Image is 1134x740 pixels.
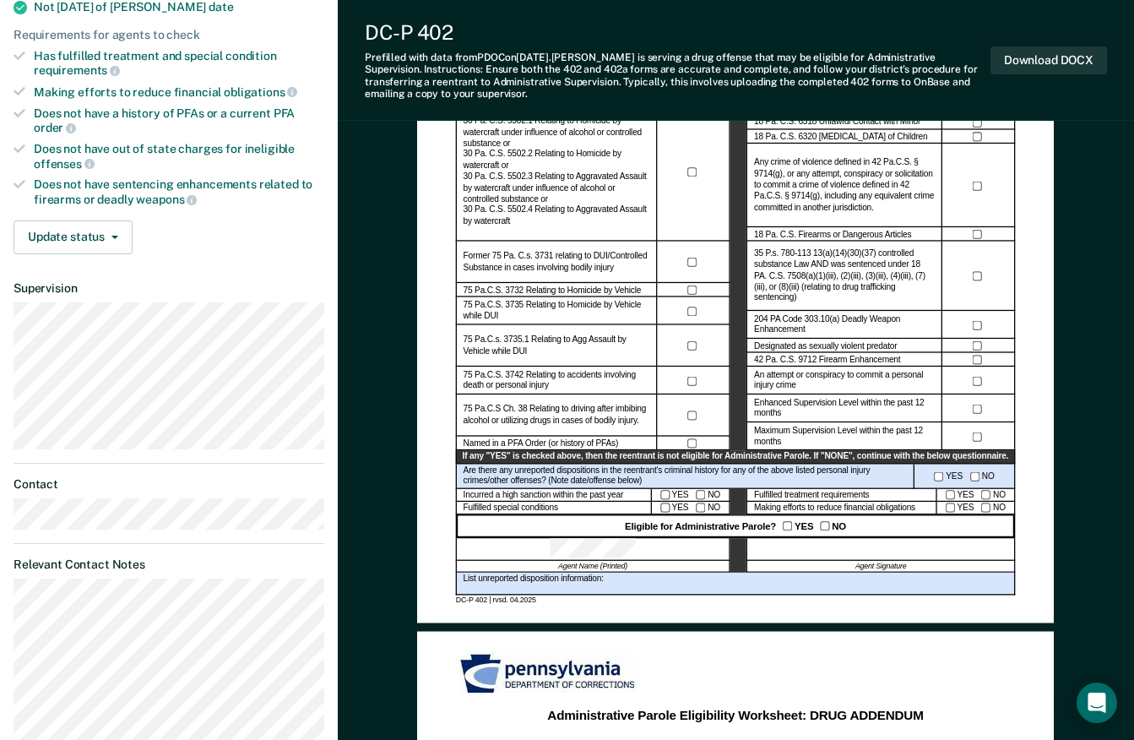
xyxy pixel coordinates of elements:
label: 204 PA Code 303.10(a) Deadly Weapon Enhancement [754,314,935,336]
div: DC-P 402 | rvsd. 04.2025 [456,596,1016,606]
label: 18 Pa. C.S. 6318 Unlawful Contact with Minor [754,117,920,128]
label: 75 Pa.C.S. 3742 Relating to accidents involving death or personal injury [464,370,650,392]
div: YES NO [937,489,1016,503]
label: Named in a PFA Order (or history of PFAs) [464,438,619,449]
span: offenses [34,157,95,171]
label: Former 75 Pa. C.s. 3731 relating to DUI/Controlled Substance in cases involving bodily injury [464,252,650,274]
label: Maximum Supervision Level within the past 12 months [754,426,935,448]
div: Does not have a history of PFAs or a current PFA order [34,106,324,135]
div: List unreported disposition information: [456,573,1016,596]
button: Download DOCX [990,46,1107,74]
label: 75 Pa.C.S. 3735 Relating to Homicide by Vehicle while DUI [464,301,650,323]
label: 18 Pa. C.S. 6320 [MEDICAL_DATA] of Children [754,132,927,143]
label: An attempt or conspiracy to commit a personal injury crime [754,370,935,392]
button: Update status [14,220,133,254]
div: Making efforts to reduce financial [34,84,324,100]
dt: Relevant Contact Notes [14,558,324,572]
label: Enhanced Supervision Level within the past 12 months [754,398,935,420]
div: YES NO [652,502,730,515]
div: Fulfilled special conditions [456,502,652,515]
label: 30 Pa. C.S. 5502.1 Relating to Homicide by watercraft under influence of alcohol or controlled su... [464,117,650,228]
div: Does not have out of state charges for ineligible [34,142,324,171]
div: YES NO [914,465,1015,489]
label: 75 Pa.C.S. 3732 Relating to Homicide by Vehicle [464,285,642,296]
div: YES NO [652,489,730,503]
div: Open Intercom Messenger [1077,683,1117,723]
div: Does not have sentencing enhancements related to firearms or deadly [34,177,324,206]
div: Incurred a high sanction within the past year [456,489,652,503]
div: YES NO [937,502,1016,515]
label: 75 Pa.C.S Ch. 38 Relating to driving after imbibing alcohol or utilizing drugs in cases of bodily... [464,405,650,427]
span: obligations [224,85,297,99]
div: DC-P 402 [365,20,990,45]
span: weapons [136,193,197,206]
div: Making efforts to reduce financial obligations [747,502,937,515]
div: If any "YES" is checked above, then the reentrant is not eligible for Administrative Parole. If "... [456,451,1016,465]
label: Designated as sexually violent predator [754,340,897,351]
label: Any crime of violence defined in 42 Pa.C.S. § 9714(g), or any attempt, conspiracy or solicitation... [754,158,935,214]
div: Agent Name (Printed) [456,561,730,573]
div: Prefilled with data from PDOC on [DATE] . [PERSON_NAME] is serving a drug offense that may be eli... [365,52,990,101]
div: Administrative Parole Eligibility Worksheet: DRUG ADDENDUM [465,708,1006,725]
label: 75 Pa.C.s. 3735.1 Relating to Agg Assault by Vehicle while DUI [464,335,650,357]
label: 42 Pa. C.S. 9712 Firearm Enhancement [754,355,900,366]
div: Are there any unreported dispositions in the reentrant's criminal history for any of the above li... [456,465,914,489]
div: Agent Signature [747,561,1016,573]
div: Eligible for Administrative Parole? YES NO [456,515,1016,538]
img: PDOC Logo [456,651,643,699]
label: 18 Pa. C.S. Firearms or Dangerous Articles [754,229,911,240]
div: Has fulfilled treatment and special condition [34,49,324,78]
dt: Contact [14,477,324,492]
div: Requirements for agents to check [14,28,324,42]
div: Fulfilled treatment requirements [747,489,937,503]
span: requirements [34,63,120,77]
label: 35 P.s. 780-113 13(a)(14)(30)(37) controlled substance Law AND was sentenced under 18 PA. C.S. 75... [754,249,935,305]
dt: Supervision [14,281,324,296]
